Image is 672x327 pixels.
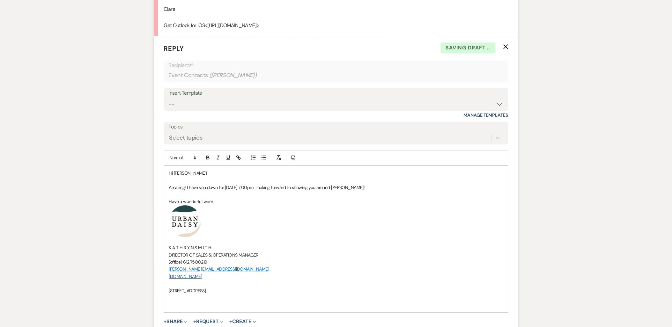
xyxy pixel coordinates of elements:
button: Share [164,319,188,324]
div: Select topics [169,133,203,142]
button: Create [229,319,256,324]
div: Event Contacts [169,69,504,82]
span: ( [PERSON_NAME] ) [209,71,257,80]
span: (office) 612.750.0219 [169,259,207,265]
p: Have a wonderful week! [169,198,503,205]
button: Request [193,319,224,324]
div: Insert Template [169,89,504,98]
a: Manage Templates [464,112,508,118]
a: [PERSON_NAME][EMAIL_ADDRESS][DOMAIN_NAME] [169,266,269,272]
span: Reply [164,44,184,53]
p: Hi [PERSON_NAME]! [169,170,503,177]
a: [DOMAIN_NAME] [169,273,202,279]
p: Amazing! I have you down for [DATE] 7:00pm. Looking forward to showing you around [PERSON_NAME]! [169,184,503,191]
label: Topics [169,122,504,132]
p: Recipients* [169,61,504,69]
span: K A T H R Y N S M I T H [169,245,211,251]
span: + [193,319,196,324]
span: + [164,319,167,324]
span: DIRECTOR OF SALES & OPERATIONS MANAGER [169,252,259,258]
span: [STREET_ADDRESS] [169,288,206,294]
span: Saving draft... [441,42,496,53]
span: + [229,319,232,324]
